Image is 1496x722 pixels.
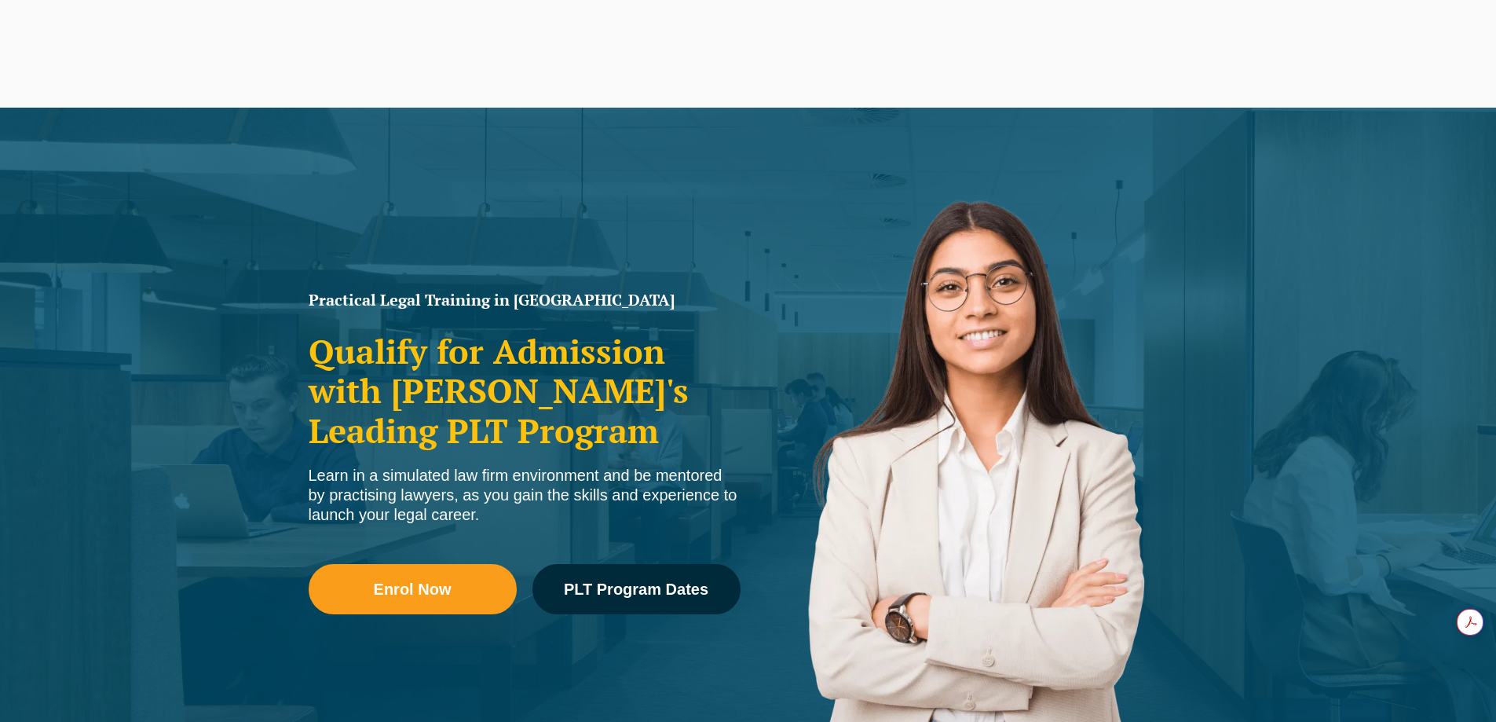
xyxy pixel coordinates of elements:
[309,292,741,308] h1: Practical Legal Training in [GEOGRAPHIC_DATA]
[309,466,741,525] div: Learn in a simulated law firm environment and be mentored by practising lawyers, as you gain the ...
[564,581,708,597] span: PLT Program Dates
[532,564,741,614] a: PLT Program Dates
[309,564,517,614] a: Enrol Now
[309,332,741,450] h2: Qualify for Admission with [PERSON_NAME]'s Leading PLT Program
[374,581,452,597] span: Enrol Now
